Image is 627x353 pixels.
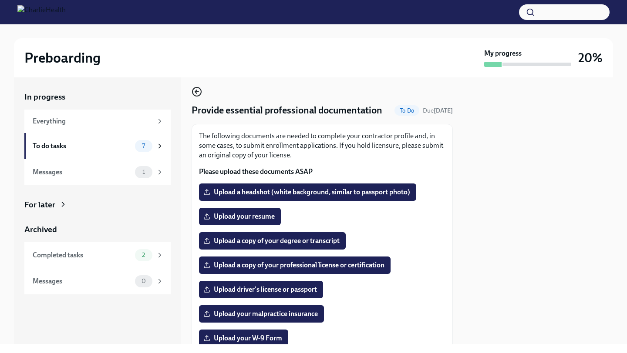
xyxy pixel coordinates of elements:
span: August 23rd, 2025 08:00 [423,107,453,115]
div: Messages [33,276,131,286]
h4: Provide essential professional documentation [192,104,382,117]
div: Completed tasks [33,250,131,260]
h2: Preboarding [24,49,101,67]
span: 1 [137,169,150,175]
div: Everything [33,117,152,126]
div: To do tasks [33,141,131,151]
a: Messages0 [24,268,171,294]
span: Upload driver's license or passport [205,285,317,294]
label: Upload your W-9 Form [199,330,288,347]
span: Upload a headshot (white background, similar to passport photo) [205,188,410,196]
strong: [DATE] [434,107,453,114]
span: 2 [137,252,150,258]
a: In progress [24,91,171,103]
span: Upload your malpractice insurance [205,310,318,318]
span: Upload a copy of your professional license or certification [205,261,384,270]
a: For later [24,199,171,210]
span: Upload a copy of your degree or transcript [205,236,340,245]
a: Completed tasks2 [24,242,171,268]
span: Upload your W-9 Form [205,334,282,343]
div: For later [24,199,55,210]
a: Archived [24,224,171,235]
span: Due [423,107,453,114]
strong: My progress [484,49,522,58]
label: Upload a headshot (white background, similar to passport photo) [199,183,416,201]
strong: Please upload these documents ASAP [199,167,313,176]
h3: 20% [578,50,603,66]
span: 7 [137,143,150,149]
a: To do tasks7 [24,133,171,159]
p: The following documents are needed to complete your contractor profile and, in some cases, to sub... [199,131,445,160]
a: Messages1 [24,159,171,185]
a: Everything [24,110,171,133]
label: Upload a copy of your degree or transcript [199,232,346,250]
span: Upload your resume [205,212,275,221]
label: Upload driver's license or passport [199,281,323,298]
span: 0 [136,278,151,284]
label: Upload your resume [199,208,281,225]
label: Upload a copy of your professional license or certification [199,256,391,274]
img: CharlieHealth [17,5,66,19]
span: To Do [394,107,419,114]
div: Messages [33,167,131,177]
label: Upload your malpractice insurance [199,305,324,323]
